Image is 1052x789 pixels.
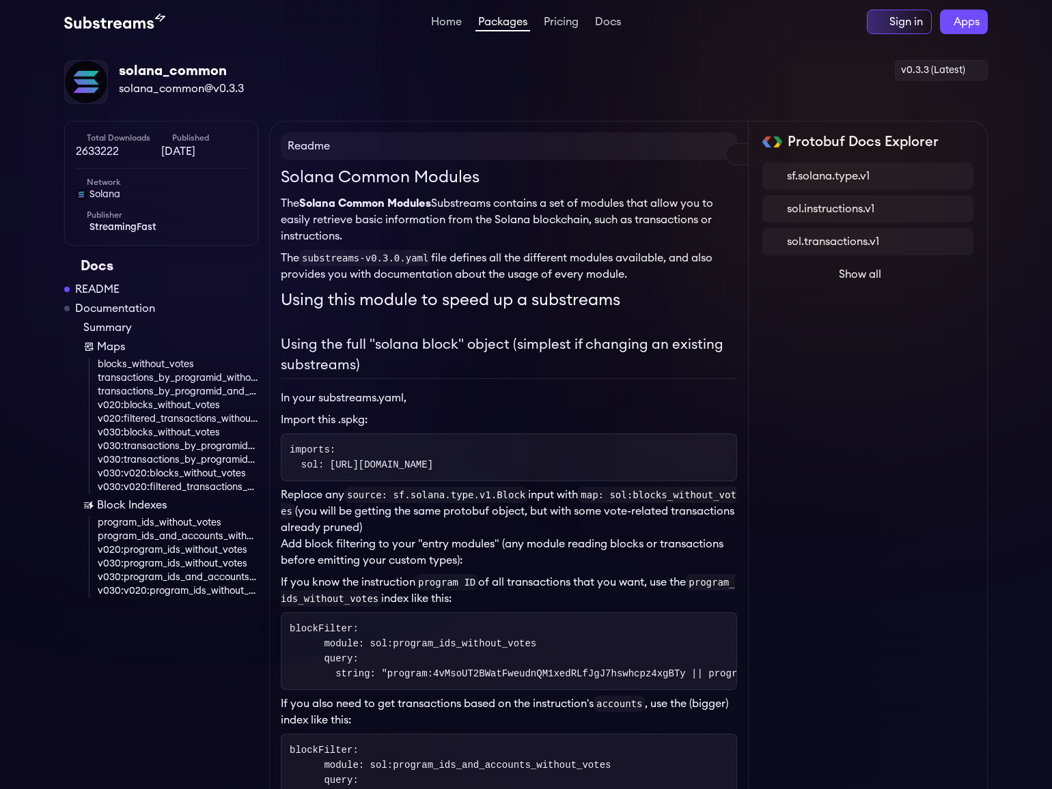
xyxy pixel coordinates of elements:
span: StreamingFast [89,220,156,234]
span: solana [89,188,120,201]
button: Show all [762,261,973,288]
a: v030:blocks_without_votes [98,426,258,440]
h4: Readme [281,132,737,160]
img: Package Logo [65,61,107,103]
span: solana_common@v0.3.3 [119,81,244,97]
span: sf.solana.type.v1 [787,168,870,184]
p: If you know the instruction of all transactions that you want, use the index like this: [281,574,737,607]
a: Packages [475,16,530,31]
a: Sign in [867,10,932,34]
code: program ID [415,574,478,590]
a: v030:transactions_by_programid_without_votes [98,440,258,453]
a: transactions_by_programid_and_account_without_votes [98,385,258,399]
a: Pricing [541,16,581,30]
h1: Solana Common Modules [281,165,737,190]
code: map: sol:blocks_without_votes [281,487,736,519]
span: 2633222 [76,143,161,160]
a: Home [428,16,465,30]
div: Sign in [889,14,923,30]
h1: Using this module to speed up a substreams [281,288,737,313]
a: v030:v020:program_ids_without_votes [98,584,258,598]
a: v030:transactions_by_programid_and_account_without_votes [98,453,258,467]
strong: Solana Common Modules [299,198,431,209]
p: If you also need to get transactions based on the instruction's , use the (bigger) index like this: [281,695,737,728]
a: Docs [592,16,624,30]
h2: Using the full "solana block" object (simplest if changing an existing substreams) [281,334,737,379]
span: sol.transactions.v1 [787,233,879,250]
img: Protobuf [762,137,782,147]
code: accounts [594,695,645,712]
div: v0.3.3 (Latest) [895,60,988,81]
code: substreams-v0.3.0.yaml [299,250,431,266]
p: In your substreams.yaml, [281,390,737,406]
div: solana_common [119,61,252,81]
code: source: sf.solana.type.v1.Block [344,487,528,503]
a: solana [76,188,247,201]
p: Add block filtering to your "entry modules" (any module reading blocks or transactions before emi... [281,536,737,569]
span: sol.instructions.v1 [787,201,874,217]
h6: Publisher [76,210,247,220]
span: Apps [954,14,980,30]
a: v030:v020:blocks_without_votes [98,467,258,480]
img: Map icon [83,341,94,352]
a: program_ids_without_votes [98,516,258,530]
div: Docs [64,257,258,276]
span: Show all [839,266,881,283]
a: README [75,281,120,298]
p: Replace any input with (you will be getting the same protobuf object, but with some vote-related ... [281,487,737,536]
a: v030:program_ids_and_accounts_without_votes [98,571,258,584]
h6: Published [161,132,247,143]
span: [DATE] [161,143,247,160]
a: StreamingFast [76,220,247,234]
a: v020:blocks_without_votes [98,399,258,412]
a: Summary [83,319,258,336]
li: Import this .spkg: [281,412,737,428]
code: imports: sol: [URL][DOMAIN_NAME] [290,444,433,470]
a: Documentation [75,300,155,317]
img: solana [76,189,87,200]
a: Block Indexes [83,497,258,513]
a: program_ids_and_accounts_without_votes [98,530,258,543]
code: blockFilter: module: sol:program_ids_without_votes query: string: "program:4vMsoUT2BWatFweudnQM1x... [290,623,1013,679]
img: Block Index icon [83,500,94,511]
img: Substream's logo [64,14,165,30]
a: v030:program_ids_without_votes [98,557,258,571]
h6: Total Downloads [76,132,161,143]
p: The file defines all the different modules available, and also provides you with documentation ab... [281,250,737,283]
a: Maps [83,339,258,355]
h6: Network [76,177,247,188]
a: transactions_by_programid_without_votes [98,371,258,385]
code: program_ids_without_votes [281,574,735,607]
h2: Protobuf Docs Explorer [788,132,939,152]
a: v020:program_ids_without_votes [98,543,258,557]
a: v020:filtered_transactions_without_votes [98,412,258,426]
a: blocks_without_votes [98,358,258,371]
a: v030:v020:filtered_transactions_without_votes [98,480,258,494]
p: The Substreams contains a set of modules that allow you to easily retrieve basic information from... [281,195,737,244]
